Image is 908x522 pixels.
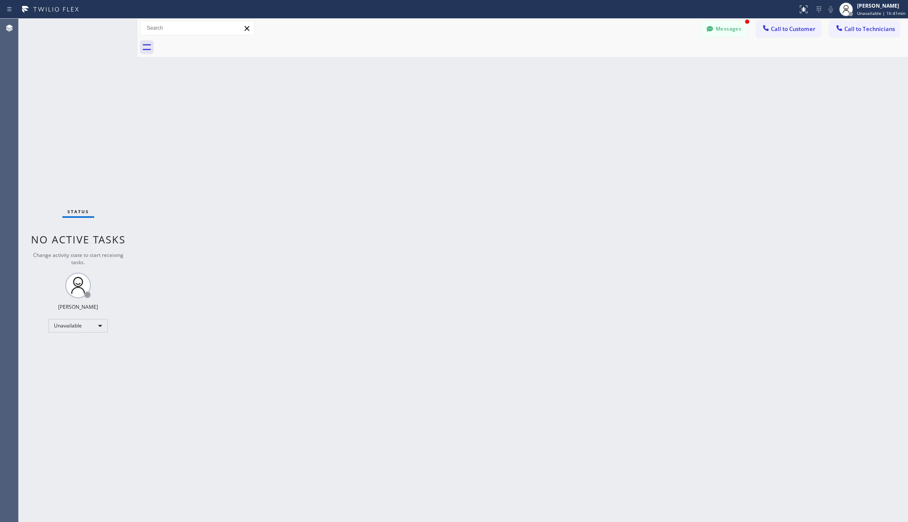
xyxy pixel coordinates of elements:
[58,303,98,310] div: [PERSON_NAME]
[701,21,748,37] button: Messages
[857,2,905,9] div: [PERSON_NAME]
[48,319,108,333] div: Unavailable
[756,21,821,37] button: Call to Customer
[830,21,900,37] button: Call to Technicians
[825,3,837,15] button: Mute
[857,10,905,16] span: Unavailable | 1h 41min
[67,209,89,214] span: Status
[33,251,123,266] span: Change activity state to start receiving tasks.
[844,25,895,33] span: Call to Technicians
[140,21,254,35] input: Search
[31,232,126,246] span: No active tasks
[771,25,816,33] span: Call to Customer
